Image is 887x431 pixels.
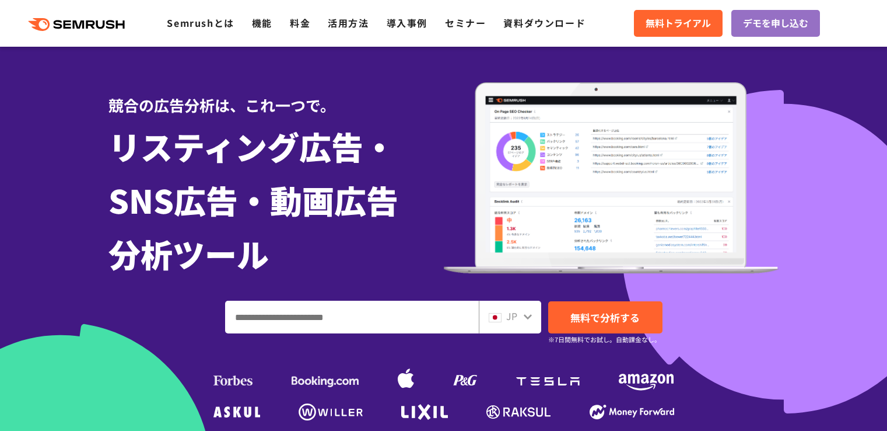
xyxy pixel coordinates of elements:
span: JP [506,309,517,323]
a: 無料で分析する [548,301,662,333]
a: Semrushとは [167,16,234,30]
a: 無料トライアル [634,10,723,37]
span: デモを申し込む [743,16,808,31]
span: 無料トライアル [646,16,711,31]
input: ドメイン、キーワードまたはURLを入力してください [226,301,478,333]
div: 競合の広告分析は、これ一つで。 [108,76,444,116]
span: 無料で分析する [570,310,640,325]
a: 機能 [252,16,272,30]
a: 資料ダウンロード [503,16,586,30]
a: 料金 [290,16,310,30]
a: デモを申し込む [731,10,820,37]
h1: リスティング広告・ SNS広告・動画広告 分析ツール [108,119,444,280]
small: ※7日間無料でお試し。自動課金なし。 [548,334,661,345]
a: 活用方法 [328,16,369,30]
a: 導入事例 [387,16,427,30]
a: セミナー [445,16,486,30]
